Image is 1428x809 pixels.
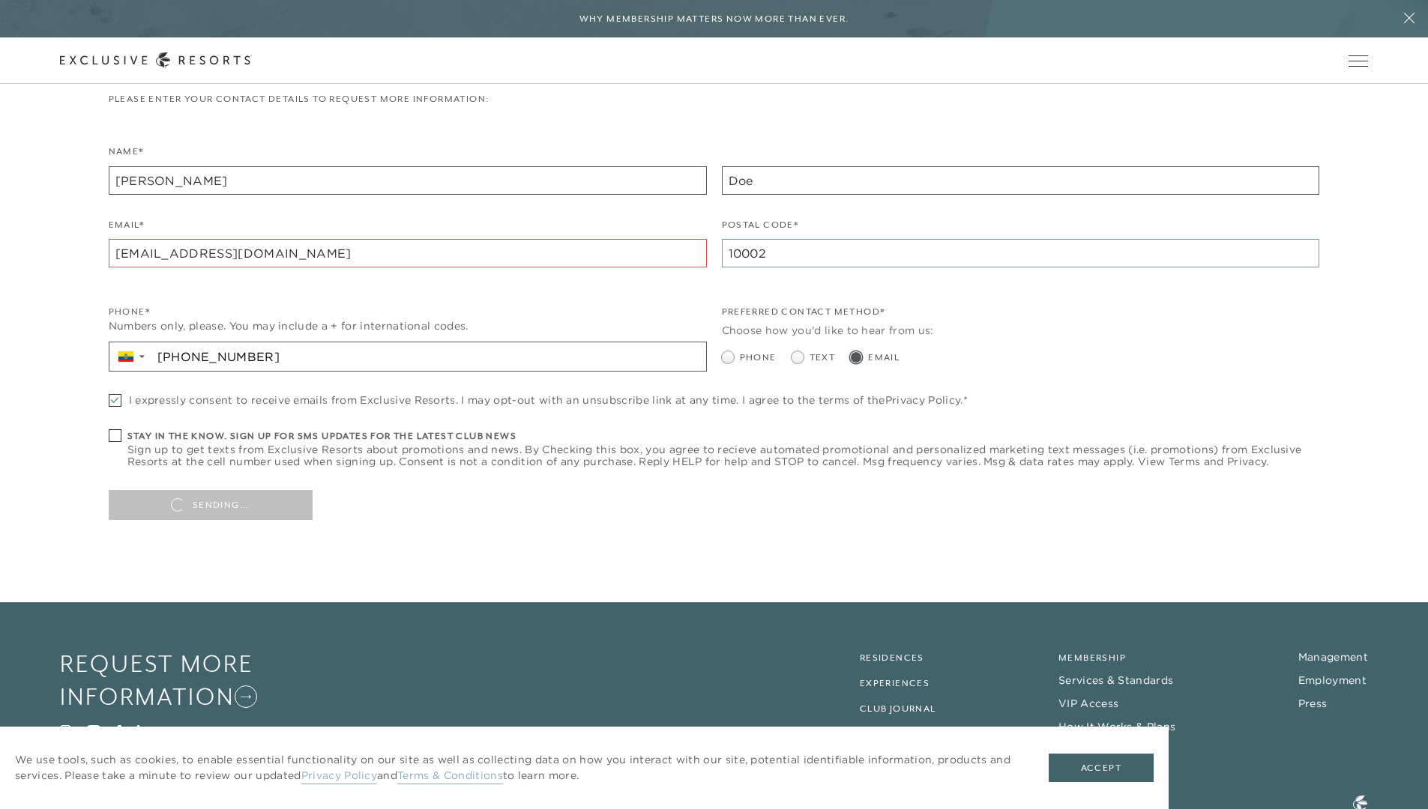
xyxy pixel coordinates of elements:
[109,318,707,334] div: Numbers only, please. You may include a + for international codes.
[722,305,885,327] legend: Preferred Contact Method*
[722,239,1320,267] input: Postal Code
[810,351,836,365] span: Text
[868,351,900,365] span: Email
[15,752,1019,784] p: We use tools, such as cookies, to enable essential functionality on our site as well as collectin...
[860,652,924,663] a: Residences
[1298,673,1367,687] a: Employment
[860,703,936,714] a: Club Journal
[722,166,1320,195] input: Last
[60,647,316,714] a: Request More Information
[109,145,144,166] label: Name*
[1049,754,1154,782] button: Accept
[152,342,706,371] input: Enter a phone number
[301,769,377,784] a: Privacy Policy
[1298,650,1368,664] a: Management
[579,12,849,26] h6: Why Membership Matters Now More Than Ever.
[127,429,1320,443] h6: Stay in the know. Sign up for sms updates for the latest club news
[127,443,1320,467] span: Sign up to get texts from Exclusive Resorts about promotions and news. By Checking this box, you ...
[109,166,707,195] input: First
[109,490,313,520] button: Sending...
[1349,55,1368,66] button: Open navigation
[1058,652,1126,663] a: Membership
[1298,697,1328,710] a: Press
[740,351,777,365] span: Phone
[109,218,144,240] label: Email*
[1058,720,1175,733] a: How It Works & Plans
[109,305,707,319] div: Phone*
[109,92,1320,106] p: Please enter your contact details to request more information:
[137,352,147,361] span: ▼
[397,769,503,784] a: Terms & Conditions
[860,678,930,688] a: Experiences
[885,393,960,407] a: Privacy Policy
[1058,697,1118,710] a: VIP Access
[129,394,968,406] span: I expressly consent to receive emails from Exclusive Resorts. I may opt-out with an unsubscribe l...
[722,323,1320,339] div: Choose how you'd like to hear from us:
[109,342,152,371] div: Country Code Selector
[109,239,707,267] input: name@example.com
[722,218,799,240] label: Postal Code*
[1058,673,1173,687] a: Services & Standards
